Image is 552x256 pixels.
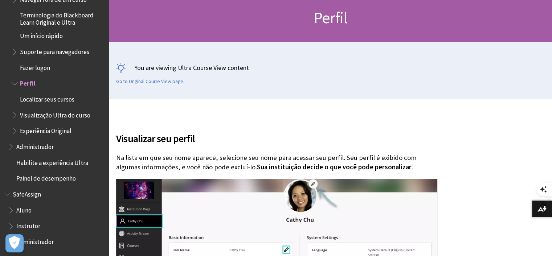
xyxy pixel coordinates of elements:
span: Fazer logon [20,62,50,71]
span: Perfil [20,78,36,87]
span: Instrutor [16,220,40,230]
span: Perfil [314,8,347,28]
a: Go to Original Course View page. [116,78,184,85]
nav: Book outline for Blackboard SafeAssign [4,188,105,248]
span: Suporte para navegadores [20,46,89,55]
span: Painel de desempenho [16,173,76,182]
span: Visualização Ultra do curso [20,109,90,119]
span: Administrador [16,236,54,245]
span: Habilite a experiência Ultra [16,157,88,166]
span: Terminologia do Blackboard Learn Original e Ultra [20,9,104,26]
span: Experiência Original [20,125,71,135]
span: Sua instituição decide o que você pode personalizar [257,163,412,171]
p: You are viewing Ultra Course View content [116,63,545,72]
button: Abrir preferências [5,234,24,252]
h2: Visualizar seu perfil [116,122,437,146]
span: Localizar seus cursos [20,93,74,103]
span: Aluno [16,204,32,214]
span: SafeAssign [13,188,41,198]
span: Um início rápido [20,30,63,40]
p: Na lista em que seu nome aparece, selecione seu nome para acessar seu perfil. Seu perfil é exibid... [116,153,437,172]
span: Administrador [16,141,54,150]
